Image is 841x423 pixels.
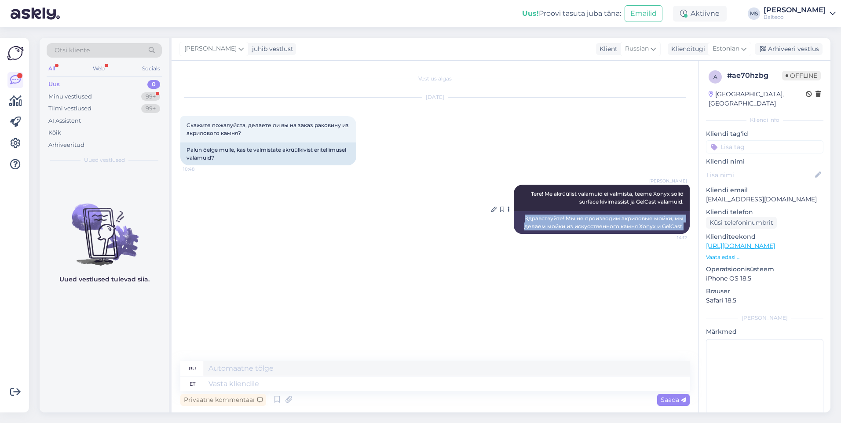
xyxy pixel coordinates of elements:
[180,93,690,101] div: [DATE]
[727,70,782,81] div: # ae70hzbg
[147,80,160,89] div: 0
[706,232,823,241] p: Klienditeekond
[141,92,160,101] div: 99+
[91,63,106,74] div: Web
[140,63,162,74] div: Socials
[706,327,823,336] p: Märkmed
[764,14,826,21] div: Balteco
[48,128,61,137] div: Kõik
[748,7,760,20] div: MS
[764,7,836,21] a: [PERSON_NAME]Balteco
[47,63,57,74] div: All
[755,43,823,55] div: Arhiveeri vestlus
[625,5,662,22] button: Emailid
[782,71,821,80] span: Offline
[48,92,92,101] div: Minu vestlused
[531,190,685,205] span: Tere! Me akrüülist valamuid ei valmista, teeme Xonyx solid surface kivimassist ja GelCast valamuid.
[706,129,823,139] p: Kliendi tag'id
[183,166,216,172] span: 10:48
[249,44,293,54] div: juhib vestlust
[190,376,195,391] div: et
[706,253,823,261] p: Vaata edasi ...
[764,7,826,14] div: [PERSON_NAME]
[706,265,823,274] p: Operatsioonisüsteem
[59,275,150,284] p: Uued vestlused tulevad siia.
[706,296,823,305] p: Safari 18.5
[40,188,169,267] img: No chats
[625,44,649,54] span: Russian
[180,75,690,83] div: Vestlus algas
[673,6,727,22] div: Aktiivne
[514,211,690,234] div: Здравствуйте! Мы не производим акриловые мойки, мы делаем мойки из искусственного камня Xonyx и G...
[706,314,823,322] div: [PERSON_NAME]
[522,8,621,19] div: Proovi tasuta juba täna:
[706,287,823,296] p: Brauser
[649,178,687,184] span: [PERSON_NAME]
[706,170,813,180] input: Lisa nimi
[713,44,739,54] span: Estonian
[709,90,806,108] div: [GEOGRAPHIC_DATA], [GEOGRAPHIC_DATA]
[186,122,350,136] span: Скажите пожалуйста, делаете ли вы на заказ раковину из акрилового камня?
[180,394,266,406] div: Privaatne kommentaar
[706,208,823,217] p: Kliendi telefon
[522,9,539,18] b: Uus!
[48,104,91,113] div: Tiimi vestlused
[713,73,717,80] span: a
[55,46,90,55] span: Otsi kliente
[596,44,618,54] div: Klient
[706,186,823,195] p: Kliendi email
[654,234,687,241] span: 14:12
[48,117,81,125] div: AI Assistent
[141,104,160,113] div: 99+
[661,396,686,404] span: Saada
[706,217,777,229] div: Küsi telefoninumbrit
[668,44,705,54] div: Klienditugi
[706,274,823,283] p: iPhone OS 18.5
[706,157,823,166] p: Kliendi nimi
[48,141,84,150] div: Arhiveeritud
[84,156,125,164] span: Uued vestlused
[180,142,356,165] div: Palun öelge mulle, kas te valmistate akrüülkivist eritellimusel valamuid?
[706,195,823,204] p: [EMAIL_ADDRESS][DOMAIN_NAME]
[706,140,823,153] input: Lisa tag
[48,80,60,89] div: Uus
[706,242,775,250] a: [URL][DOMAIN_NAME]
[189,361,196,376] div: ru
[706,116,823,124] div: Kliendi info
[184,44,237,54] span: [PERSON_NAME]
[7,45,24,62] img: Askly Logo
